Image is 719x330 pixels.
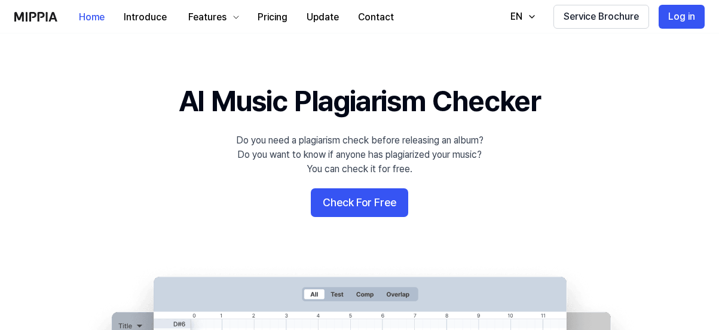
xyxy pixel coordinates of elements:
button: Service Brochure [553,5,649,29]
button: Log in [659,5,705,29]
button: Update [297,5,348,29]
h1: AI Music Plagiarism Checker [179,81,540,121]
button: Check For Free [311,188,408,217]
button: Pricing [248,5,297,29]
a: Update [297,1,348,33]
button: Contact [348,5,403,29]
button: Introduce [114,5,176,29]
button: EN [498,5,544,29]
div: Do you need a plagiarism check before releasing an album? Do you want to know if anyone has plagi... [236,133,484,176]
button: Home [69,5,114,29]
div: Features [186,10,229,25]
img: logo [14,12,57,22]
a: Home [69,1,114,33]
div: EN [508,10,525,24]
button: Features [176,5,248,29]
